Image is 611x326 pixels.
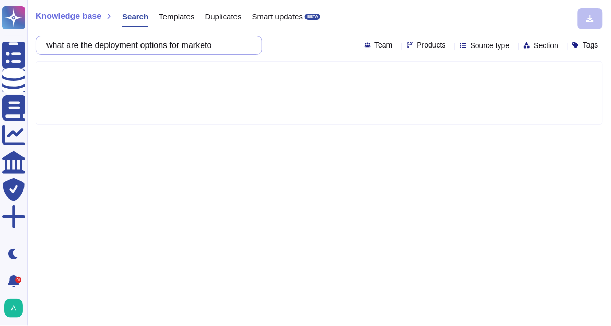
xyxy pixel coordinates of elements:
[417,41,446,49] span: Products
[41,36,251,54] input: Search a question or template...
[36,12,101,20] span: Knowledge base
[375,41,393,49] span: Team
[305,14,320,20] div: BETA
[205,13,242,20] span: Duplicates
[15,277,21,283] div: 9+
[583,41,598,49] span: Tags
[2,297,30,320] button: user
[534,42,559,49] span: Section
[252,13,303,20] span: Smart updates
[122,13,148,20] span: Search
[471,42,510,49] span: Source type
[4,299,23,318] img: user
[159,13,194,20] span: Templates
